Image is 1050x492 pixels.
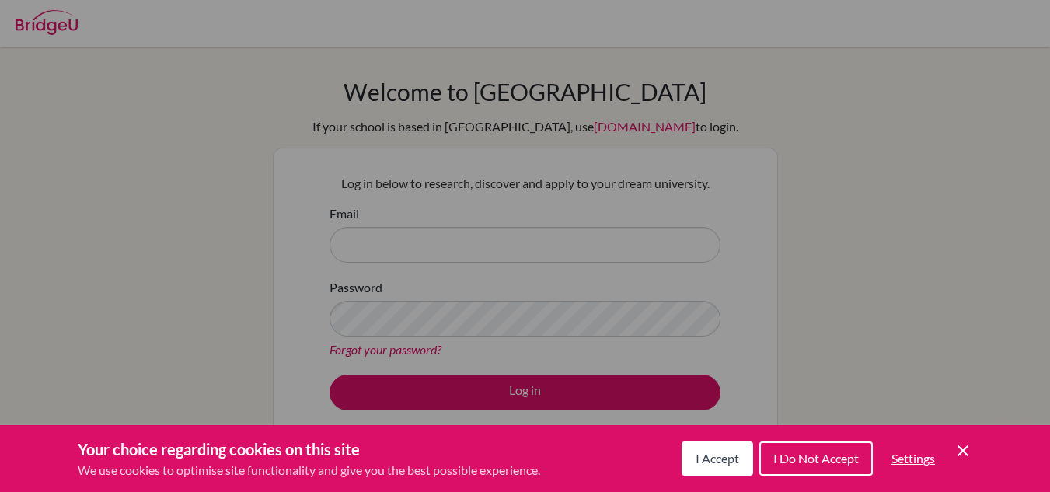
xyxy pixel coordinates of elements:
button: Settings [879,443,947,474]
button: I Do Not Accept [759,441,873,476]
p: We use cookies to optimise site functionality and give you the best possible experience. [78,461,540,480]
span: I Do Not Accept [773,451,859,466]
h3: Your choice regarding cookies on this site [78,438,540,461]
button: I Accept [682,441,753,476]
span: Settings [891,451,935,466]
button: Save and close [954,441,972,460]
span: I Accept [696,451,739,466]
